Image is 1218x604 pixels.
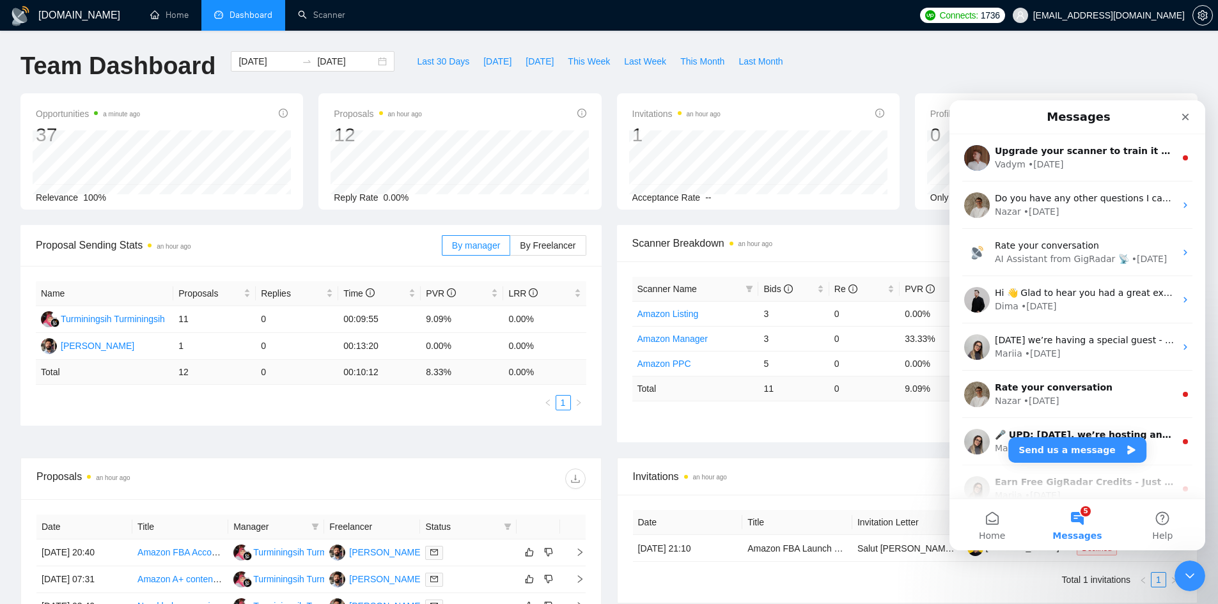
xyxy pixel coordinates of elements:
li: 1 [556,395,571,410]
td: 0 [829,376,900,401]
span: Last 30 Days [417,54,469,68]
span: left [544,399,552,407]
span: info-circle [529,288,538,297]
button: This Month [673,51,731,72]
td: 0.00% [900,351,970,376]
td: Total [36,360,173,385]
div: Mariia [45,247,73,260]
button: Last Month [731,51,790,72]
td: 00:10:12 [338,360,421,385]
span: Scanner Name [637,284,697,294]
td: Amazon FBA Account Manager (SEO and Growth Specialist) [132,539,228,566]
span: Proposal Sending Stats [36,237,442,253]
div: • [DATE] [75,247,111,260]
span: right [565,548,584,557]
div: AI Assistant from GigRadar 📡 [45,152,180,166]
span: filter [309,517,322,536]
button: left [540,395,556,410]
time: a minute ago [103,111,140,118]
span: LRR [508,288,538,298]
span: filter [504,523,511,530]
span: setting [1193,10,1212,20]
span: info-circle [875,109,884,118]
td: [DATE] 07:31 [36,566,132,593]
div: Mariia [45,389,73,402]
input: Start date [238,54,297,68]
span: Only exclusive agency members [930,192,1059,203]
span: Time [343,288,374,298]
div: 1 [632,123,721,147]
a: TTurminingsih Turminingsih [233,546,357,557]
a: 1 [1152,573,1166,587]
a: RC[PERSON_NAME] [41,340,134,350]
span: swap-right [302,56,312,66]
div: • [DATE] [182,152,218,166]
span: Scanner Breakdown [632,235,1183,251]
li: Next Page [571,395,586,410]
img: Profile image for Mariia [15,234,40,259]
div: 0 [930,123,1030,147]
img: upwork-logo.png [925,10,935,20]
span: Dashboard [230,10,272,20]
a: Amazon FBA Account Manager (SEO and Growth Specialist) [137,547,379,557]
iframe: Intercom live chat [949,100,1205,550]
span: info-circle [447,288,456,297]
span: Invitations [632,106,721,121]
span: -- [705,192,711,203]
span: Rate your conversation [45,282,163,292]
span: Last Month [738,54,783,68]
span: right [575,399,582,407]
span: Bids [763,284,792,294]
span: Do you have any other questions I can help with? 😊 [45,93,279,103]
span: 0.00% [384,192,409,203]
time: an hour ago [738,240,772,247]
a: searchScanner [298,10,345,20]
span: Home [29,431,56,440]
span: Profile Views [930,106,1030,121]
span: This Month [680,54,724,68]
img: gigradar-bm.png [243,578,252,587]
button: dislike [541,545,556,560]
td: 9.09% [421,306,503,333]
button: like [522,545,537,560]
span: info-circle [577,109,586,118]
li: Previous Page [1136,572,1151,587]
th: Title [132,515,228,539]
td: Amazon A+ content and Brand Manager Designer Needed [132,566,228,593]
span: Last Week [624,54,666,68]
a: Amazon PPC [637,359,691,369]
span: dislike [544,574,553,584]
button: [DATE] [519,51,561,72]
td: 0.00% [421,333,503,360]
span: PVR [426,288,456,298]
span: Opportunities [36,106,140,121]
button: right [1166,572,1182,587]
div: Nazar [45,105,72,118]
span: Proposals [178,286,241,300]
span: like [525,547,534,557]
a: homeHome [150,10,189,20]
a: Declined [1077,543,1122,553]
div: Turminingsih Turminingsih [61,312,165,326]
div: [PERSON_NAME] [349,572,423,586]
td: 5 [758,351,829,376]
span: Messages [103,431,152,440]
button: Last 30 Days [410,51,476,72]
a: Amazon FBA Launch Operator – Full Execution (Product, [GEOGRAPHIC_DATA], Seller Central) – French... [747,543,1209,554]
th: Title [742,510,852,535]
div: • [DATE] [74,105,110,118]
th: Name [36,281,173,306]
span: mail [430,575,438,583]
li: 1 [1151,572,1166,587]
span: 1736 [981,8,1000,22]
li: Previous Page [540,395,556,410]
td: 8.33 % [421,360,503,385]
button: [DATE] [476,51,519,72]
span: dashboard [214,10,223,19]
span: Replies [261,286,324,300]
span: Manager [233,520,306,534]
div: Turminingsih Turminingsih [253,545,357,559]
time: an hour ago [157,243,191,250]
span: Proposals [334,106,422,121]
